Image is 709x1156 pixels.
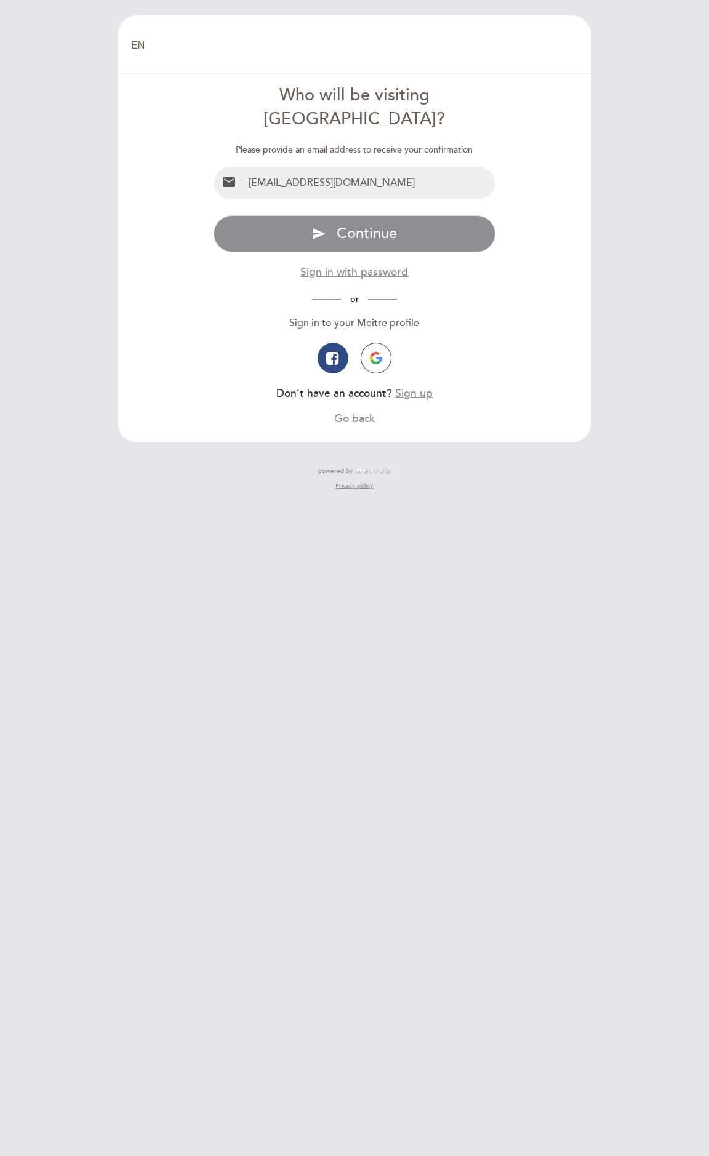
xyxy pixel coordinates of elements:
img: MEITRE [356,468,391,474]
button: Sign in with password [300,265,408,280]
div: Please provide an email address to receive your confirmation [214,144,496,156]
a: powered by [318,467,391,476]
button: Go back [334,411,375,426]
span: Don’t have an account? [276,387,392,400]
input: Email [244,167,495,199]
span: Continue [337,225,397,242]
div: Sign in to your Meitre profile [214,316,496,330]
a: Privacy policy [335,482,373,490]
span: or [341,294,368,305]
button: send Continue [214,215,496,252]
i: email [222,175,236,189]
i: send [311,226,326,241]
span: powered by [318,467,353,476]
div: Who will be visiting [GEOGRAPHIC_DATA]? [214,84,496,132]
button: Sign up [395,386,433,401]
img: icon-google.png [370,352,382,364]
